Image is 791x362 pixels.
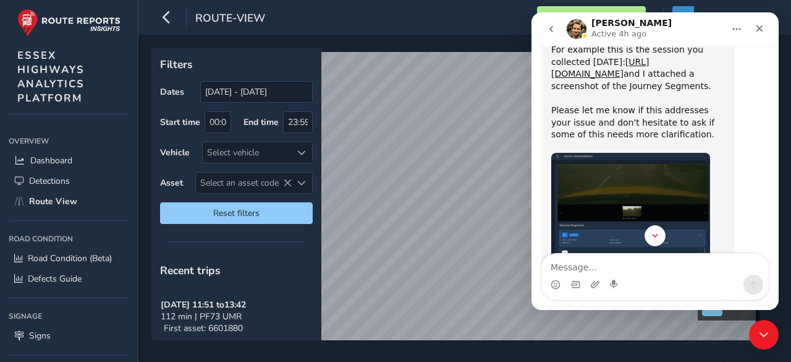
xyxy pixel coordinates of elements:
[195,11,265,28] span: route-view
[29,330,51,342] span: Signs
[559,11,637,23] span: My Confirm Exports
[28,273,82,285] span: Defects Guide
[17,9,121,37] img: rr logo
[9,132,129,150] div: Overview
[537,6,646,28] button: My Confirm Exports
[161,311,242,322] span: 112 min | PF73 UMR
[160,86,184,98] label: Dates
[749,320,779,350] iframe: Intercom live chat
[164,322,243,334] span: First asset: 6601880
[9,191,129,212] a: Route View
[160,263,221,278] span: Recent trips
[531,12,779,310] iframe: Intercom live chat
[9,325,129,346] a: Signs
[672,6,764,28] button: [PERSON_NAME]
[698,6,760,28] span: [PERSON_NAME]
[30,155,72,166] span: Dashboard
[9,248,129,269] a: Road Condition (Beta)
[672,6,694,28] img: diamond-layout
[203,142,292,163] div: Select vehicle
[160,177,183,189] label: Asset
[9,171,129,191] a: Detections
[160,116,200,128] label: Start time
[9,150,129,171] a: Dashboard
[196,173,292,193] span: Select an asset code
[169,207,303,219] span: Reset filters
[9,230,129,248] div: Road Condition
[160,147,190,158] label: Vehicle
[151,287,321,347] button: [DATE] 11:51 to13:42112 min | PF73 UMRFirst asset: 6601880
[156,52,756,355] canvas: Map
[243,116,279,128] label: End time
[17,48,85,105] span: ESSEX HIGHWAYS ANALYTICS PLATFORM
[28,252,112,264] span: Road Condition (Beta)
[292,173,312,193] div: Select an asset code
[161,299,246,311] strong: [DATE] 11:51 to 13:42
[9,269,129,289] a: Defects Guide
[160,202,313,224] button: Reset filters
[29,175,70,187] span: Detections
[9,307,129,325] div: Signage
[29,196,77,207] span: Route View
[160,56,313,72] p: Filters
